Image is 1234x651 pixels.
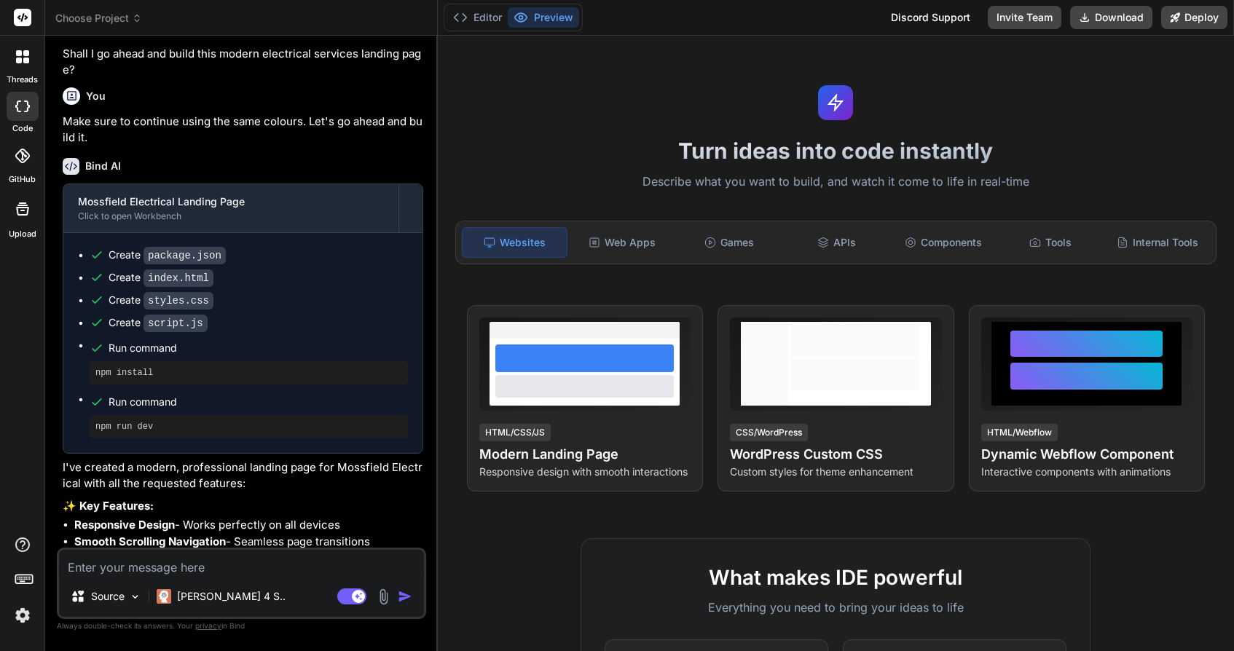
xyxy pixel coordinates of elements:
[882,6,979,29] div: Discord Support
[157,589,171,604] img: Claude 4 Sonnet
[999,227,1103,258] div: Tools
[447,138,1225,164] h1: Turn ideas into code instantly
[109,395,408,409] span: Run command
[144,315,208,332] code: script.js
[785,227,889,258] div: APIs
[144,269,213,287] code: index.html
[9,173,36,186] label: GitHub
[57,619,426,633] p: Always double-check its answers. Your in Bind
[109,315,208,331] div: Create
[375,588,392,605] img: attachment
[63,459,423,492] p: I've created a modern, professional landing page for Mossfield Electrical with all the requested ...
[605,599,1066,616] p: Everything you need to bring your ideas to life
[86,89,106,103] h6: You
[1161,6,1227,29] button: Deploy
[462,227,567,258] div: Websites
[109,248,226,263] div: Create
[479,444,691,465] h4: Modern Landing Page
[144,247,226,264] code: package.json
[508,7,579,28] button: Preview
[981,424,1058,441] div: HTML/Webflow
[195,621,221,630] span: privacy
[91,589,125,604] p: Source
[730,424,808,441] div: CSS/WordPress
[55,11,142,25] span: Choose Project
[63,114,423,146] p: Make sure to continue using the same colours. Let's go ahead and build it.
[677,227,782,258] div: Games
[95,367,402,379] pre: npm install
[892,227,996,258] div: Components
[570,227,675,258] div: Web Apps
[63,184,398,232] button: Mossfield Electrical Landing PageClick to open Workbench
[63,499,154,513] strong: ✨ Key Features:
[981,465,1192,479] p: Interactive components with animations
[10,603,35,628] img: settings
[74,518,175,532] strong: Responsive Design
[9,228,36,240] label: Upload
[981,444,1192,465] h4: Dynamic Webflow Component
[63,46,423,79] p: Shall I go ahead and build this modern electrical services landing page?
[398,589,412,604] img: icon
[447,173,1225,192] p: Describe what you want to build, and watch it come to life in real-time
[447,7,508,28] button: Editor
[74,517,423,534] li: - Works perfectly on all devices
[1106,227,1210,258] div: Internal Tools
[109,293,213,308] div: Create
[144,292,213,309] code: styles.css
[479,424,551,441] div: HTML/CSS/JS
[129,591,141,603] img: Pick Models
[109,270,213,285] div: Create
[988,6,1061,29] button: Invite Team
[605,562,1066,593] h2: What makes IDE powerful
[730,465,941,479] p: Custom styles for theme enhancement
[74,534,423,551] li: - Seamless page transitions
[7,74,38,86] label: threads
[177,589,286,604] p: [PERSON_NAME] 4 S..
[109,341,408,355] span: Run command
[479,465,691,479] p: Responsive design with smooth interactions
[78,210,384,222] div: Click to open Workbench
[74,534,226,548] strong: Smooth Scrolling Navigation
[12,122,33,135] label: code
[85,159,121,173] h6: Bind AI
[95,421,402,433] pre: npm run dev
[730,444,941,465] h4: WordPress Custom CSS
[78,194,384,209] div: Mossfield Electrical Landing Page
[1070,6,1152,29] button: Download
